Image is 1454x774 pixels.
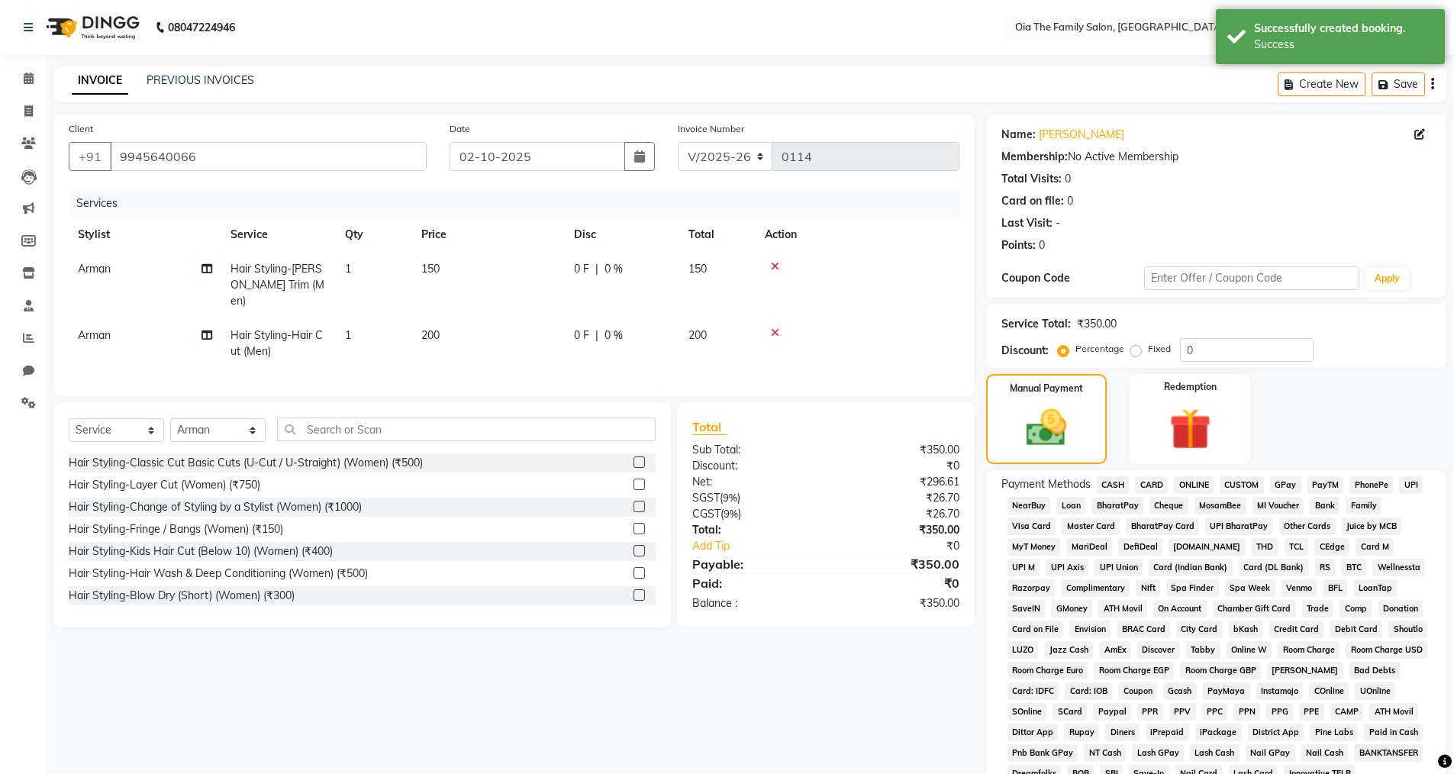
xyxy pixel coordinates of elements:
div: Sub Total: [681,442,826,458]
div: ₹26.70 [826,506,971,522]
span: Diners [1105,724,1140,741]
div: Hair Styling-Classic Cut Basic Cuts (U-Cut / U-Straight) (Women) (₹500) [69,455,423,471]
span: Card: IDFC [1007,682,1059,700]
span: MariDeal [1066,538,1112,556]
div: Discount: [1001,343,1049,359]
span: UPI M [1007,559,1040,576]
span: Paid in Cash [1364,724,1423,741]
span: CASH [1097,476,1130,494]
span: 200 [421,328,440,342]
div: 0 [1067,193,1073,209]
span: [DOMAIN_NAME] [1169,538,1246,556]
span: Debit Card [1330,621,1382,638]
div: Hair Styling-Kids Hair Cut (Below 10) (Women) (₹400) [69,543,333,560]
div: Success [1254,37,1433,53]
div: Hair Styling-Fringe / Bangs (Women) (₹150) [69,521,283,537]
span: PPC [1202,703,1228,721]
span: CAMP [1330,703,1364,721]
span: COnline [1309,682,1349,700]
div: ₹296.61 [826,474,971,490]
div: ₹0 [826,458,971,474]
span: Room Charge [1278,641,1340,659]
div: Balance : [681,595,826,611]
a: [PERSON_NAME] [1039,127,1124,143]
a: INVOICE [72,67,128,95]
button: Apply [1365,267,1409,290]
span: bKash [1229,621,1263,638]
div: Services [70,189,971,218]
span: Complimentary [1061,579,1130,597]
span: PPV [1169,703,1196,721]
span: CGST [692,507,721,521]
div: ₹350.00 [826,595,971,611]
a: Add Tip [681,538,850,554]
span: UPI BharatPay [1205,518,1273,535]
span: CUSTOM [1220,476,1264,494]
span: Pine Labs [1310,724,1358,741]
input: Search by Name/Mobile/Email/Code [110,142,427,171]
span: MI Voucher [1253,497,1304,514]
span: Discover [1137,641,1180,659]
button: Save [1372,73,1425,96]
div: ₹350.00 [826,555,971,573]
img: _gift.svg [1156,403,1224,455]
div: Card on file: [1001,193,1064,209]
span: Instamojo [1256,682,1304,700]
span: Spa Week [1225,579,1275,597]
div: Hair Styling-Change of Styling by a Stylist (Women) (₹1000) [69,499,362,515]
label: Manual Payment [1010,382,1083,395]
div: Name: [1001,127,1036,143]
span: Gcash [1163,682,1197,700]
div: Coupon Code [1001,270,1145,286]
span: | [595,327,598,343]
div: Hair Styling-Layer Cut (Women) (₹750) [69,477,260,493]
span: Card M [1356,538,1394,556]
span: LoanTap [1353,579,1397,597]
span: Arman [78,262,111,276]
span: AmEx [1099,641,1131,659]
span: SCard [1053,703,1087,721]
span: GPay [1270,476,1301,494]
span: 1 [345,262,351,276]
span: Spa Finder [1166,579,1219,597]
span: SGST [692,491,720,505]
div: ₹350.00 [826,442,971,458]
span: Juice by MCB [1342,518,1402,535]
span: Tabby [1186,641,1220,659]
span: Jazz Cash [1044,641,1093,659]
span: On Account [1153,600,1207,618]
div: Hair Styling-Blow Dry (Short) (Women) (₹300) [69,588,295,604]
span: 0 F [574,327,589,343]
div: 0 [1039,237,1045,253]
span: PPE [1299,703,1324,721]
span: Hair Styling-Hair Cut (Men) [231,328,323,358]
th: Action [756,218,959,252]
span: iPrepaid [1146,724,1189,741]
span: BRAC Card [1117,621,1170,638]
span: Venmo [1282,579,1317,597]
span: TCL [1285,538,1309,556]
span: Family [1346,497,1381,514]
span: Lash Cash [1190,744,1240,762]
span: | [595,261,598,277]
div: Points: [1001,237,1036,253]
th: Price [412,218,565,252]
span: NearBuy [1007,497,1051,514]
span: Paypal [1093,703,1131,721]
span: Coupon [1118,682,1157,700]
span: Room Charge USD [1346,641,1427,659]
button: Create New [1278,73,1365,96]
div: ₹0 [850,538,971,554]
span: Total [692,419,727,435]
span: 0 F [574,261,589,277]
span: UPI Union [1095,559,1143,576]
span: ATH Movil [1098,600,1147,618]
span: Nail GPay [1246,744,1295,762]
div: Successfully created booking. [1254,21,1433,37]
span: MosamBee [1194,497,1246,514]
span: UPI Axis [1046,559,1088,576]
span: Hair Styling-[PERSON_NAME] Trim (Men) [231,262,324,308]
span: Razorpay [1007,579,1056,597]
span: Donation [1378,600,1423,618]
img: _cash.svg [1014,405,1079,451]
